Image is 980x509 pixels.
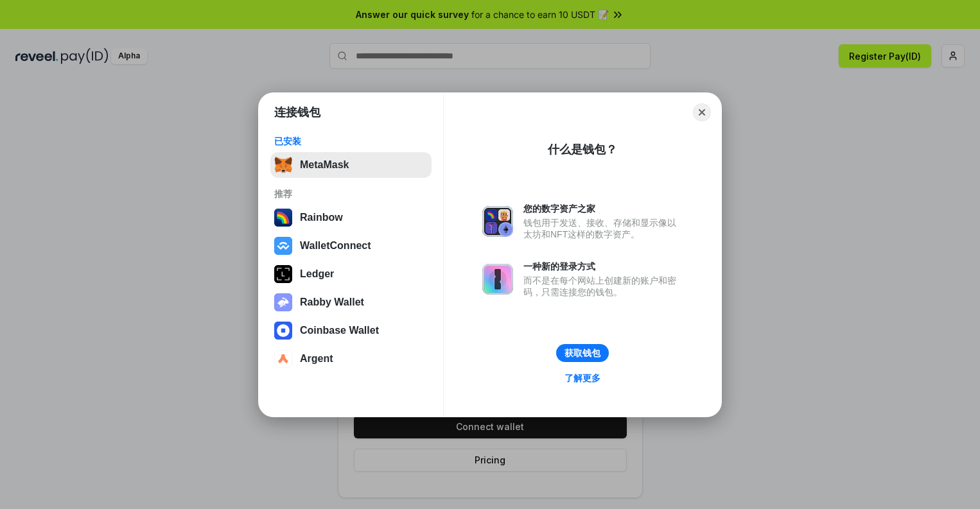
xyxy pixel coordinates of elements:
button: WalletConnect [270,233,432,259]
button: Rainbow [270,205,432,230]
img: svg+xml,%3Csvg%20xmlns%3D%22http%3A%2F%2Fwww.w3.org%2F2000%2Fsvg%22%20fill%3D%22none%22%20viewBox... [482,264,513,295]
div: 推荐 [274,188,428,200]
img: svg+xml,%3Csvg%20xmlns%3D%22http%3A%2F%2Fwww.w3.org%2F2000%2Fsvg%22%20width%3D%2228%22%20height%3... [274,265,292,283]
img: svg+xml,%3Csvg%20width%3D%2228%22%20height%3D%2228%22%20viewBox%3D%220%200%2028%2028%22%20fill%3D... [274,350,292,368]
img: svg+xml,%3Csvg%20xmlns%3D%22http%3A%2F%2Fwww.w3.org%2F2000%2Fsvg%22%20fill%3D%22none%22%20viewBox... [482,206,513,237]
div: 而不是在每个网站上创建新的账户和密码，只需连接您的钱包。 [523,275,683,298]
button: Argent [270,346,432,372]
img: svg+xml,%3Csvg%20width%3D%2228%22%20height%3D%2228%22%20viewBox%3D%220%200%2028%2028%22%20fill%3D... [274,322,292,340]
div: MetaMask [300,159,349,171]
div: WalletConnect [300,240,371,252]
button: Ledger [270,261,432,287]
div: Ledger [300,268,334,280]
button: 获取钱包 [556,344,609,362]
div: 已安装 [274,135,428,147]
img: svg+xml,%3Csvg%20fill%3D%22none%22%20height%3D%2233%22%20viewBox%3D%220%200%2035%2033%22%20width%... [274,156,292,174]
div: Rabby Wallet [300,297,364,308]
button: MetaMask [270,152,432,178]
div: 什么是钱包？ [548,142,617,157]
button: Close [693,103,711,121]
img: svg+xml,%3Csvg%20width%3D%2228%22%20height%3D%2228%22%20viewBox%3D%220%200%2028%2028%22%20fill%3D... [274,237,292,255]
img: svg+xml,%3Csvg%20width%3D%22120%22%20height%3D%22120%22%20viewBox%3D%220%200%20120%20120%22%20fil... [274,209,292,227]
div: 一种新的登录方式 [523,261,683,272]
div: 您的数字资产之家 [523,203,683,214]
div: 获取钱包 [564,347,600,359]
div: Coinbase Wallet [300,325,379,336]
button: Coinbase Wallet [270,318,432,343]
div: Argent [300,353,333,365]
button: Rabby Wallet [270,289,432,315]
a: 了解更多 [557,370,608,386]
h1: 连接钱包 [274,105,320,120]
img: svg+xml,%3Csvg%20xmlns%3D%22http%3A%2F%2Fwww.w3.org%2F2000%2Fsvg%22%20fill%3D%22none%22%20viewBox... [274,293,292,311]
div: 了解更多 [564,372,600,384]
div: 钱包用于发送、接收、存储和显示像以太坊和NFT这样的数字资产。 [523,217,683,240]
div: Rainbow [300,212,343,223]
